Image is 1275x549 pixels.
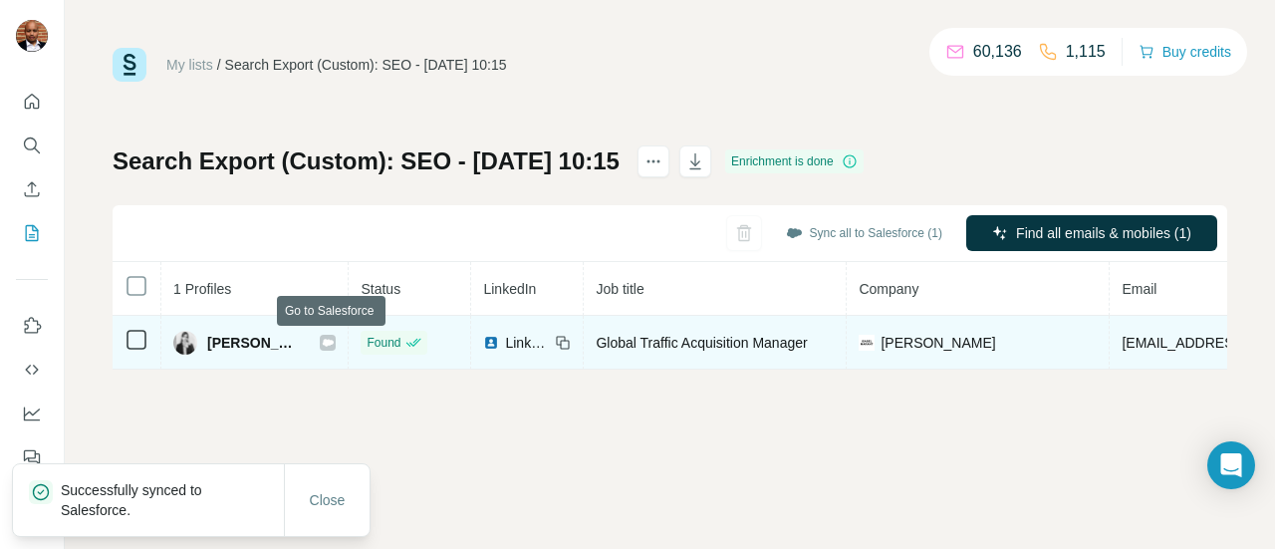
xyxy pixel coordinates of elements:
[173,281,231,297] span: 1 Profiles
[1122,281,1156,297] span: Email
[16,439,48,475] button: Feedback
[16,128,48,163] button: Search
[966,215,1217,251] button: Find all emails & mobiles (1)
[310,490,346,510] span: Close
[596,335,807,351] span: Global Traffic Acquisition Manager
[725,149,864,173] div: Enrichment is done
[505,333,549,353] span: LinkedIn
[16,308,48,344] button: Use Surfe on LinkedIn
[113,145,620,177] h1: Search Export (Custom): SEO - [DATE] 10:15
[367,334,400,352] span: Found
[16,20,48,52] img: Avatar
[16,396,48,431] button: Dashboard
[16,352,48,388] button: Use Surfe API
[596,281,643,297] span: Job title
[637,145,669,177] button: actions
[859,281,918,297] span: Company
[1139,38,1231,66] button: Buy credits
[973,40,1022,64] p: 60,136
[361,281,400,297] span: Status
[166,57,213,73] a: My lists
[772,218,956,248] button: Sync all to Salesforce (1)
[16,215,48,251] button: My lists
[61,480,284,520] p: Successfully synced to Salesforce.
[1066,40,1106,64] p: 1,115
[483,335,499,351] img: LinkedIn logo
[207,333,300,353] span: [PERSON_NAME]
[1016,223,1191,243] span: Find all emails & mobiles (1)
[173,331,197,355] img: Avatar
[113,48,146,82] img: Surfe Logo
[881,333,995,353] span: [PERSON_NAME]
[16,171,48,207] button: Enrich CSV
[217,55,221,75] li: /
[483,281,536,297] span: LinkedIn
[859,335,875,351] img: company-logo
[296,482,360,518] button: Close
[16,84,48,120] button: Quick start
[1207,441,1255,489] div: Open Intercom Messenger
[225,55,507,75] div: Search Export (Custom): SEO - [DATE] 10:15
